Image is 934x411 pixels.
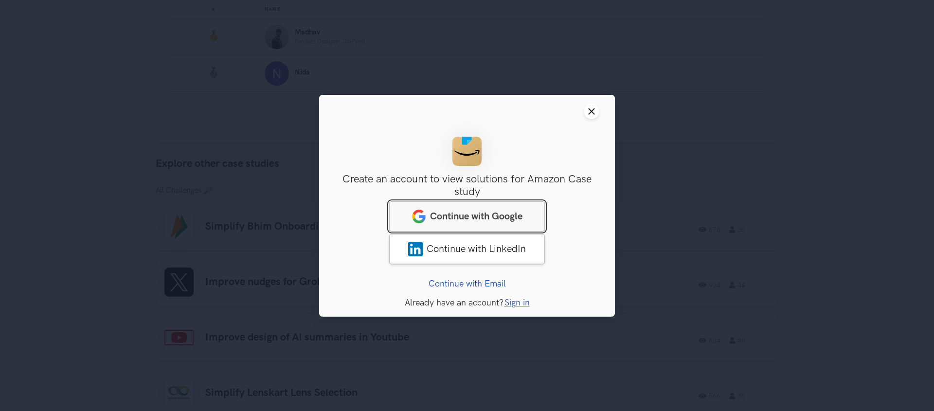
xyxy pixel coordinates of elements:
[430,210,522,222] span: Continue with Google
[427,243,526,254] span: Continue with LinkedIn
[389,233,545,264] a: LinkedInContinue with LinkedIn
[405,297,503,307] span: Already have an account?
[408,241,423,256] img: LinkedIn
[429,278,506,288] a: Continue with Email
[389,201,545,231] a: googleContinue with Google
[412,209,426,223] img: google
[504,297,530,307] a: Sign in
[335,173,599,199] h3: Create an account to view solutions for Amazon Case study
